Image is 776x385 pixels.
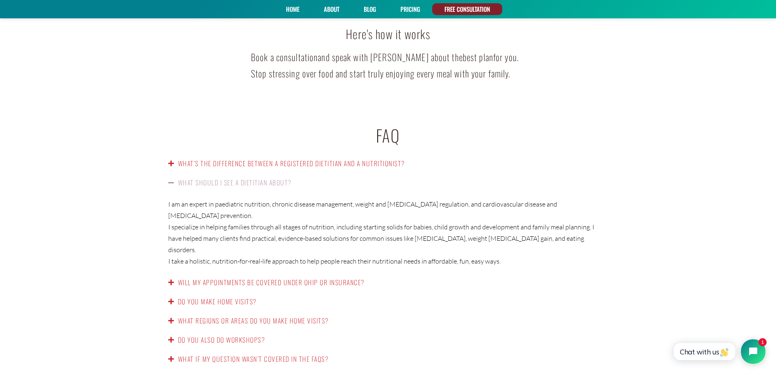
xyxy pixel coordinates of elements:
[160,192,616,273] div: What should I see a dietitian about?
[178,297,257,306] a: Do you make home visits?
[178,277,365,287] a: Will my appointments be covered under OHIP or insurance?
[251,49,525,82] h4: and speak with [PERSON_NAME] about the for you. Stop stressing over food and start truly enjoying...
[178,354,329,364] a: What if my question wasn’t covered in the FAQs?
[398,3,423,15] a: PRICING
[168,255,608,267] p: I take a holistic, nutrition-for-real-life approach to help people reach their nutritional needs ...
[321,3,342,15] a: About
[160,350,616,369] div: What if my question wasn’t covered in the FAQs?
[463,50,493,64] span: best plan
[160,154,616,173] div: What’s the difference between a registered dietitian and a nutritionist?
[178,316,329,326] a: What regions or areas do you make home visits?
[160,125,616,146] h1: FAQ
[178,158,405,168] a: What’s the difference between a registered dietitian and a nutritionist?
[160,330,616,350] div: Do you also do workshops?
[160,173,616,192] div: What should I see a dietitian about?
[251,50,318,64] a: Book a consultation
[178,178,292,187] a: What should I see a dietitian about?
[168,198,608,221] p: I am an expert in paediatric nutrition, chronic disease management, weight and [MEDICAL_DATA] reg...
[178,335,265,345] a: Do you also do workshops?
[168,221,608,255] p: I specialize in helping families through all stages of nutrition, including starting solids for b...
[251,24,525,45] h2: Here's how it works
[361,3,379,15] a: Blog
[665,332,772,371] iframe: Tidio Chat
[442,3,493,15] a: FREE CONSULTATION
[160,311,616,330] div: What regions or areas do you make home visits?
[160,292,616,311] div: Do you make home visits?
[283,3,302,15] a: Home
[160,273,616,292] div: Will my appointments be covered under OHIP or insurance?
